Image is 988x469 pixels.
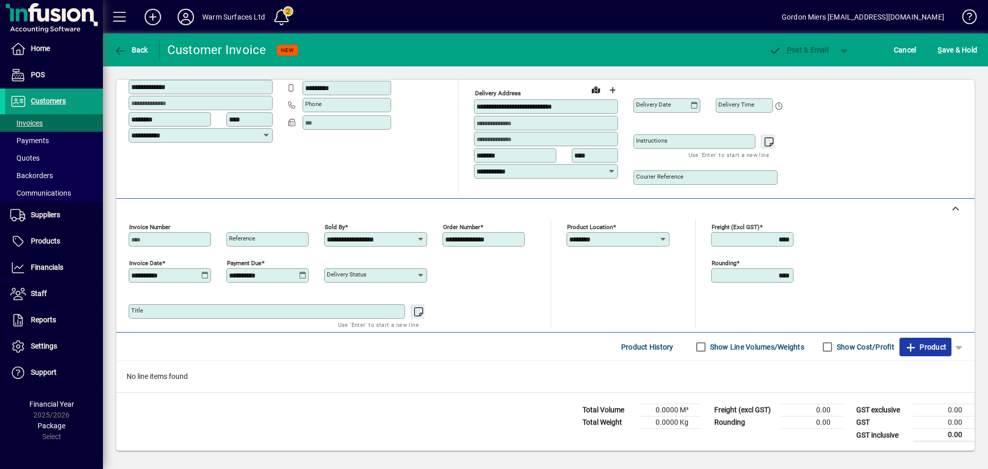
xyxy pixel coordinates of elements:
button: Cancel [891,41,919,59]
span: Quotes [10,154,40,162]
button: Product History [617,338,678,356]
span: Product [905,339,946,355]
mat-label: Reference [229,235,255,242]
button: Profile [169,8,202,26]
button: Post & Email [764,41,834,59]
span: NEW [281,47,294,54]
mat-label: Courier Reference [636,173,683,180]
a: Invoices [5,114,103,132]
span: Settings [31,342,57,350]
td: 0.0000 M³ [639,404,701,416]
td: 0.0000 Kg [639,416,701,429]
span: Product History [621,339,674,355]
a: Quotes [5,149,103,167]
span: Reports [31,316,56,324]
mat-label: Title [131,307,143,314]
td: GST [851,416,913,429]
a: POS [5,62,103,88]
a: Staff [5,281,103,307]
div: Customer Invoice [167,42,267,58]
a: View on map [588,81,604,98]
mat-label: Delivery date [636,101,671,108]
td: 0.00 [913,404,975,416]
span: Products [31,237,60,245]
td: GST exclusive [851,404,913,416]
mat-label: Invoice number [129,223,170,231]
mat-label: Phone [305,100,322,108]
span: Customers [31,97,66,105]
label: Show Cost/Profit [835,342,894,352]
a: Knowledge Base [955,2,975,36]
label: Show Line Volumes/Weights [708,342,804,352]
mat-label: Product location [567,223,613,231]
span: ost & Email [769,46,828,54]
span: Back [114,46,148,54]
mat-label: Delivery time [718,101,754,108]
mat-label: Freight (excl GST) [712,223,760,231]
app-page-header-button: Back [103,41,160,59]
span: Staff [31,289,47,298]
div: Gordon Miers [EMAIL_ADDRESS][DOMAIN_NAME] [782,9,944,25]
div: Warm Surfaces Ltd [202,9,265,25]
mat-label: Payment due [227,259,261,267]
mat-label: Delivery status [327,271,366,278]
mat-hint: Use 'Enter' to start a new line [689,149,769,161]
mat-label: Order number [443,223,480,231]
td: Freight (excl GST) [709,404,781,416]
mat-label: Invoice date [129,259,162,267]
mat-label: Rounding [712,259,736,267]
a: Suppliers [5,202,103,228]
span: Cancel [894,42,916,58]
span: Suppliers [31,211,60,219]
span: Payments [10,136,49,145]
a: Backorders [5,167,103,184]
mat-hint: Use 'Enter' to start a new line [338,319,419,331]
button: Back [111,41,151,59]
span: ave & Hold [938,42,977,58]
td: Total Weight [577,416,639,429]
td: Rounding [709,416,781,429]
a: Support [5,360,103,386]
div: No line items found [116,361,975,392]
span: Financials [31,263,63,271]
span: Invoices [10,119,43,127]
td: 0.00 [913,429,975,442]
span: S [938,46,942,54]
span: P [787,46,791,54]
a: Communications [5,184,103,202]
span: Support [31,368,57,376]
span: Financial Year [29,400,74,408]
td: 0.00 [781,404,843,416]
mat-label: Sold by [325,223,345,231]
td: Total Volume [577,404,639,416]
span: POS [31,71,45,79]
a: Products [5,229,103,254]
button: Choose address [604,82,621,98]
mat-label: Instructions [636,137,667,144]
a: Payments [5,132,103,149]
span: Package [38,422,65,430]
span: Home [31,44,50,53]
span: Backorders [10,171,53,180]
td: GST inclusive [851,429,913,442]
button: Add [136,8,169,26]
button: Save & Hold [935,41,980,59]
a: Home [5,36,103,62]
span: Communications [10,189,71,197]
a: Reports [5,307,103,333]
td: 0.00 [913,416,975,429]
a: Settings [5,334,103,359]
button: Product [899,338,951,356]
a: Financials [5,255,103,281]
td: 0.00 [781,416,843,429]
